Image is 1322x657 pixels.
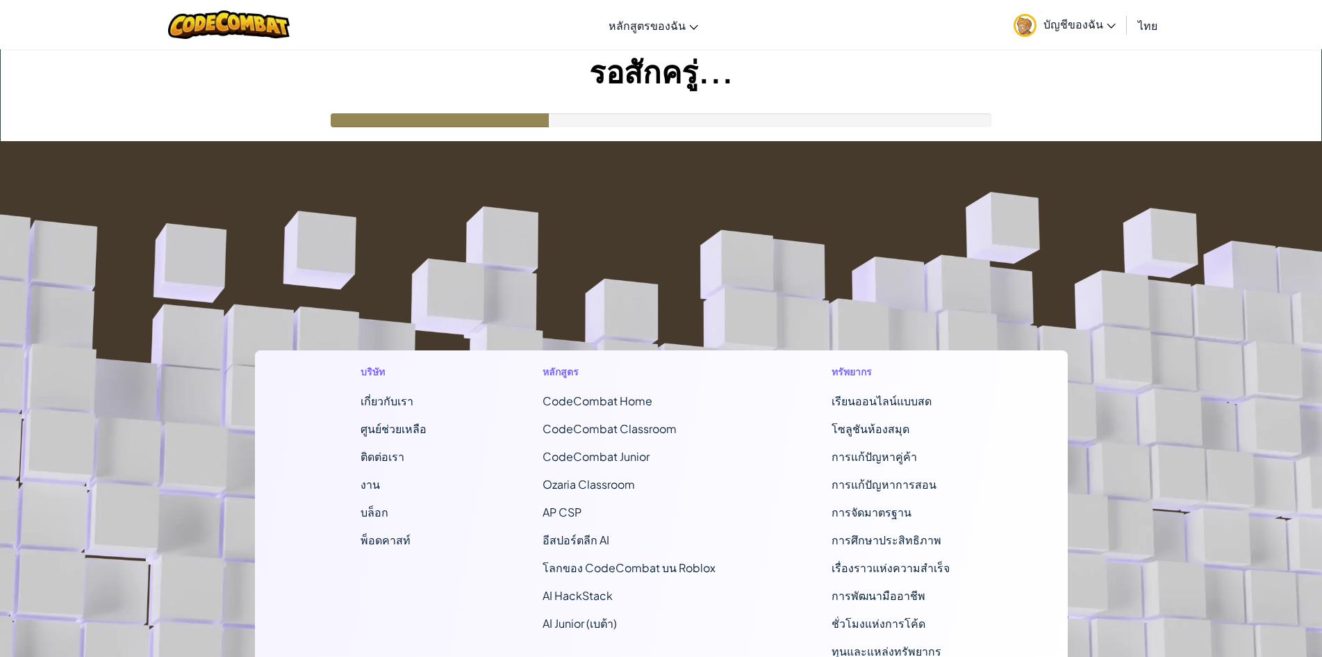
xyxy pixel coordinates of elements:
[361,421,427,436] a: ศูนย์ช่วยเหลือ
[1007,3,1123,47] a: บัญชีของฉัน
[832,421,909,436] a: โซลูชันห้องสมุด
[543,560,716,575] a: โลกของ CodeCombat บน Roblox
[543,533,609,547] a: อีสปอร์ตลีก AI
[543,449,650,464] a: CodeCombat Junior
[832,364,961,379] h1: ทรัพยากร
[361,394,413,408] a: เกี่ยวกับเรา
[361,505,388,519] a: บล็อก
[543,477,635,492] a: Ozaria Classroom
[543,616,617,631] a: AI Junior (เบต้า)
[543,505,581,519] a: AP CSP
[832,533,941,547] a: การศึกษาประสิทธิภาพ
[543,588,613,603] a: AI HackStack
[832,560,950,575] a: เรื่องราวแห่งความสำเร็จ
[361,364,427,379] h1: บริษัท
[602,6,705,44] a: หลักสูตรของฉัน
[361,449,404,464] span: ติดต่อเรา
[1043,17,1116,31] span: บัญชีของฉัน
[361,533,411,547] a: พ็อดคาสท์
[543,421,677,436] a: CodeCombat Classroom
[832,505,911,519] a: การจัดมาตรฐาน
[1014,14,1036,37] img: avatar
[832,588,925,603] a: การพัฒนามืออาชีพ
[543,364,716,379] h1: หลักสูตร
[832,394,932,408] a: เรียนออนไลน์แบบสด
[609,18,686,33] span: หลักสูตรของฉัน
[543,394,652,408] span: CodeCombat Home
[1138,18,1157,33] span: ไทย
[832,477,936,492] a: การแก้ปัญหาการสอน
[832,616,925,631] a: ชั่วโมงแห่งการโค้ด
[1,49,1321,92] h1: รอสักครู่...
[1131,6,1164,44] a: ไทย
[168,10,290,39] img: CodeCombat logo
[361,477,380,492] a: งาน
[832,449,917,464] a: การแก้ปัญหาคู่ค้า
